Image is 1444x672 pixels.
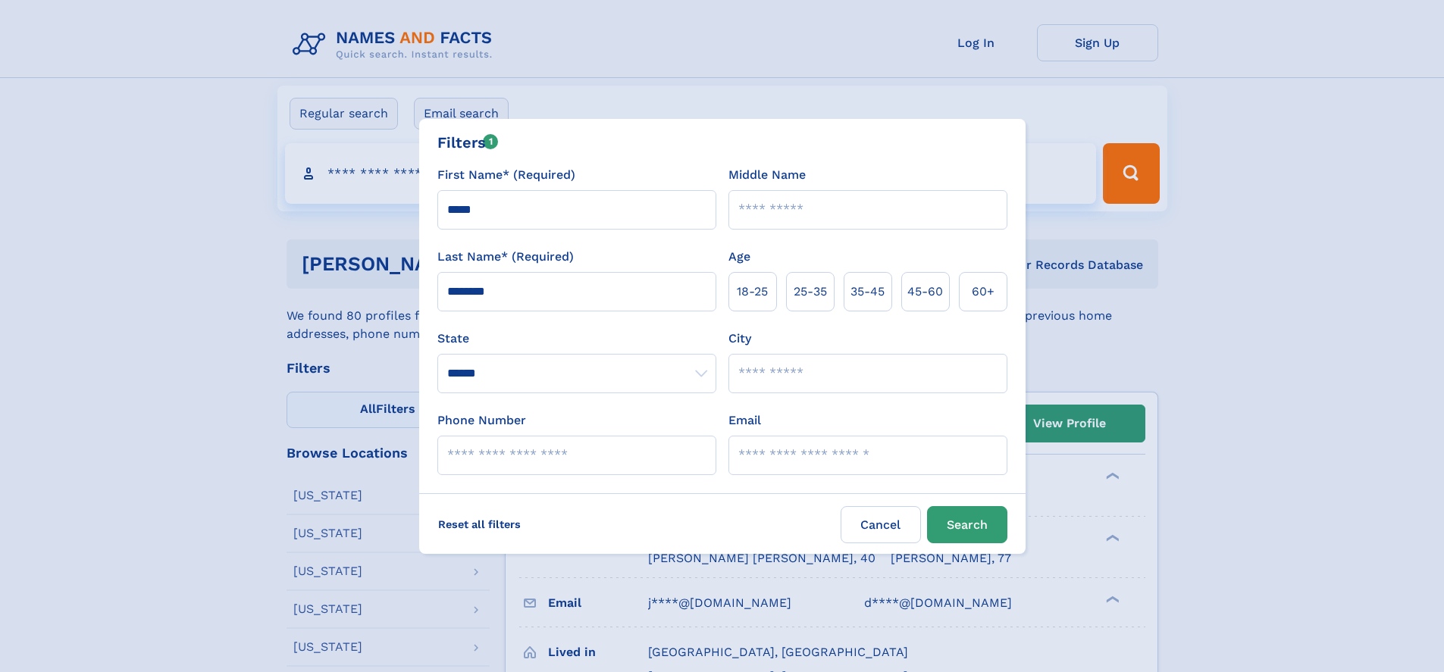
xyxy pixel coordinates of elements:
[794,283,827,301] span: 25‑35
[728,330,751,348] label: City
[907,283,943,301] span: 45‑60
[437,166,575,184] label: First Name* (Required)
[437,131,499,154] div: Filters
[728,248,750,266] label: Age
[437,411,526,430] label: Phone Number
[841,506,921,543] label: Cancel
[972,283,995,301] span: 60+
[728,166,806,184] label: Middle Name
[437,248,574,266] label: Last Name* (Required)
[437,330,716,348] label: State
[737,283,768,301] span: 18‑25
[850,283,885,301] span: 35‑45
[728,411,761,430] label: Email
[927,506,1007,543] button: Search
[428,506,531,542] label: Reset all filters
